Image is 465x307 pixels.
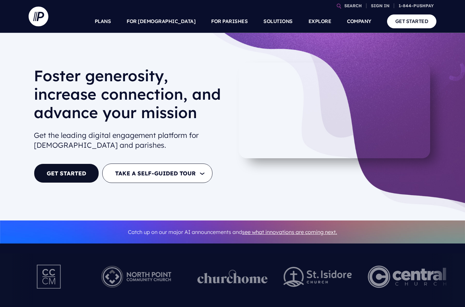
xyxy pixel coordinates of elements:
[102,164,212,183] button: TAKE A SELF-GUIDED TOUR
[211,10,248,33] a: FOR PARISHES
[95,10,111,33] a: PLANS
[91,259,182,295] img: Pushpay_Logo__NorthPoint
[387,14,437,28] a: GET STARTED
[34,225,431,240] p: Catch up on our major AI announcements and
[283,267,352,287] img: pp_logos_2
[34,164,99,183] a: GET STARTED
[347,10,371,33] a: COMPANY
[308,10,331,33] a: EXPLORE
[263,10,293,33] a: SOLUTIONS
[23,259,75,295] img: Pushpay_Logo__CCM
[34,128,227,153] h2: Get the leading digital engagement platform for [DEMOGRAPHIC_DATA] and parishes.
[242,229,337,235] a: see what innovations are coming next.
[127,10,195,33] a: FOR [DEMOGRAPHIC_DATA]
[34,66,227,127] h1: Foster generosity, increase connection, and advance your mission
[368,259,446,295] img: Central Church Henderson NV
[197,270,268,284] img: pp_logos_1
